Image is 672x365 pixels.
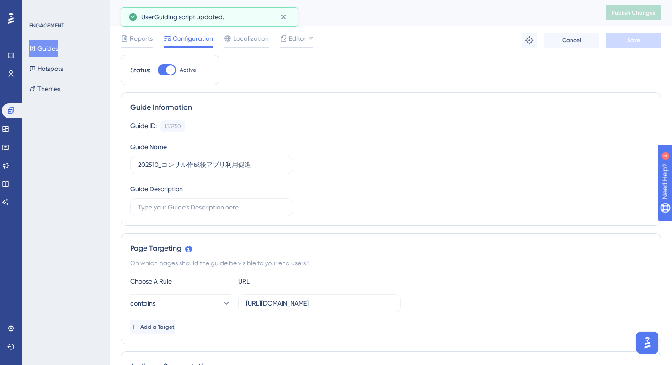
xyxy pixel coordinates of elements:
button: Add a Target [130,320,175,334]
button: Save [606,33,661,48]
span: Publish Changes [612,9,656,16]
div: 4 [64,5,66,12]
button: Guides [29,40,58,57]
div: Guide Information [130,102,651,113]
div: Guide ID: [130,120,157,132]
span: Reports [130,33,153,44]
input: yourwebsite.com/path [246,298,393,308]
span: Cancel [562,37,581,44]
button: contains [130,294,231,312]
div: 153750 [165,123,181,130]
button: Cancel [544,33,599,48]
span: UserGuiding script updated. [141,11,224,22]
span: Editor [289,33,306,44]
div: URL [238,276,339,287]
span: Active [180,66,196,74]
span: Localization [233,33,269,44]
span: Need Help? [21,2,57,13]
button: Hotspots [29,60,63,77]
div: Status: [130,64,150,75]
input: Type your Guide’s Description here [138,202,285,212]
span: Configuration [173,33,213,44]
div: ENGAGEMENT [29,22,64,29]
button: Publish Changes [606,5,661,20]
button: Themes [29,81,60,97]
div: Page Targeting [130,243,651,254]
div: Choose A Rule [130,276,231,287]
span: Save [627,37,640,44]
span: Add a Target [140,323,175,331]
div: On which pages should the guide be visible to your end users? [130,258,651,268]
div: Guide Description [130,183,183,194]
input: Type your Guide’s Name here [138,160,285,170]
div: Guide Name [130,141,167,152]
iframe: UserGuiding AI Assistant Launcher [634,329,661,356]
span: contains [130,298,155,309]
div: 202510_コンサル作成後アプリ利用促進 [121,6,583,19]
